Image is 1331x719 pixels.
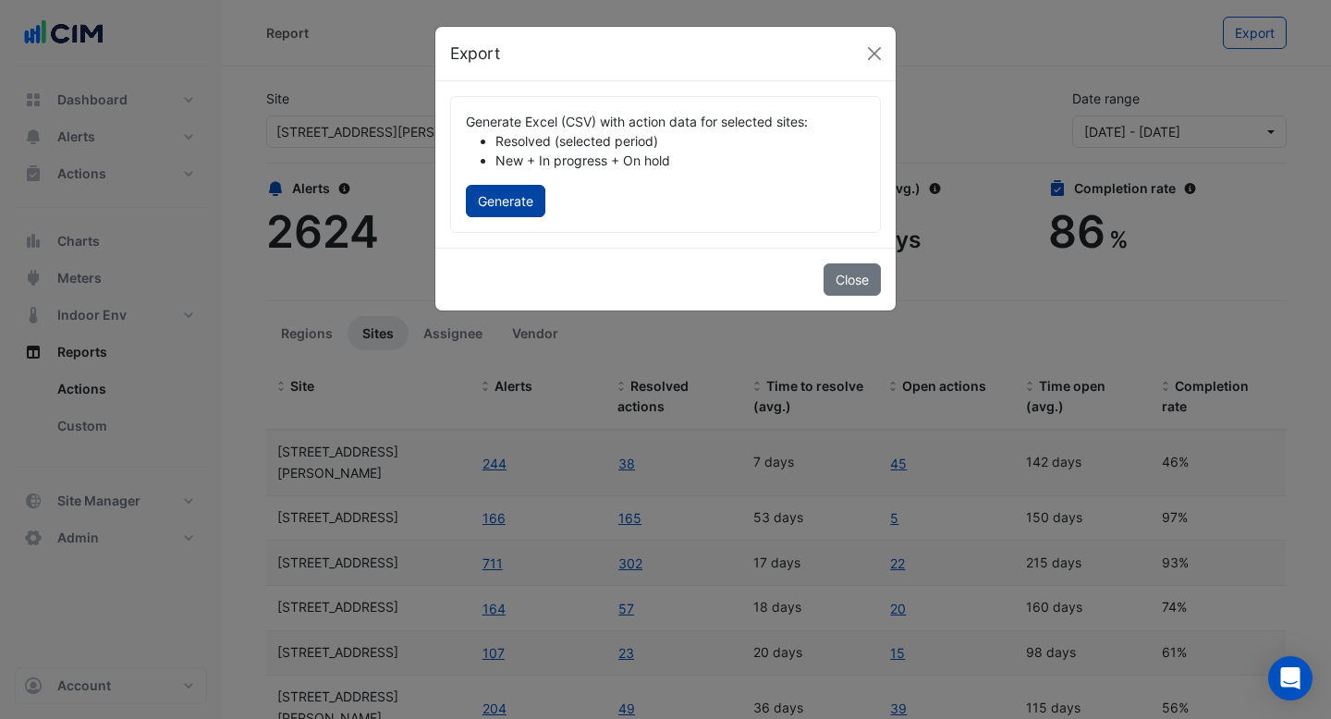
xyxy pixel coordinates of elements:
[861,40,888,67] button: Close
[1268,656,1313,701] div: Open Intercom Messenger
[466,112,865,131] div: Generate Excel (CSV) with action data for selected sites:
[466,185,545,217] button: Generate
[495,131,865,151] li: Resolved (selected period)
[450,42,500,66] h5: Export
[824,263,881,296] button: Close
[495,151,865,170] li: New + In progress + On hold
